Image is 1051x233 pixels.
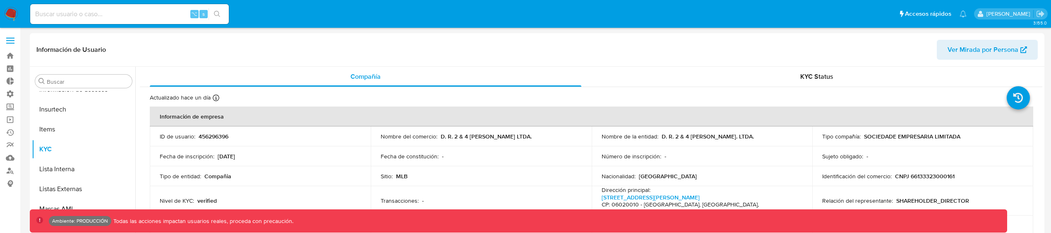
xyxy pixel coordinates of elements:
input: Buscar usuario o caso... [30,9,229,19]
p: juan.jsosa@mercadolibre.com.co [986,10,1033,18]
span: Compañía [350,72,381,81]
p: SOCIEDADE EMPRESARIA LIMITADA [864,133,960,140]
p: Nombre de la entidad : [602,133,658,140]
p: Fecha de constitución : [381,153,439,160]
button: Lista Interna [32,159,135,179]
p: Sujeto obligado : [822,153,863,160]
button: Listas Externas [32,179,135,199]
p: Relación del representante : [822,197,893,204]
a: Salir [1036,10,1045,18]
p: Nacionalidad : [602,172,636,180]
button: search-icon [209,8,226,20]
p: Tipo de entidad : [160,172,201,180]
button: Buscar [38,78,45,85]
p: 456296396 [199,133,228,140]
p: [DATE] [218,153,235,160]
span: s [202,10,205,18]
p: MLB [396,172,408,180]
p: - [866,153,868,160]
p: D. R. 2 & 4 [PERSON_NAME]. LTDA. [662,133,754,140]
a: [STREET_ADDRESS][PERSON_NAME] [602,193,700,201]
p: Fecha de inscripción : [160,153,214,160]
p: verified [197,197,217,204]
p: - [422,197,424,204]
button: Ver Mirada por Persona [937,40,1038,60]
p: - [442,153,444,160]
h1: Información de Usuario [36,46,106,54]
p: Actualizado hace un día [150,94,211,102]
p: Dirección principal : [602,186,650,194]
p: D. R. 2 & 4 [PERSON_NAME] LTDA. [441,133,532,140]
span: KYC Status [800,72,833,81]
button: Insurtech [32,100,135,119]
p: Nombre del comercio : [381,133,437,140]
p: Tipo compañía : [822,133,861,140]
span: Accesos rápidos [905,10,951,18]
input: Buscar [47,78,129,85]
p: Número de inscripción : [602,153,661,160]
p: Transacciones : [381,197,419,204]
p: Sitio : [381,172,393,180]
h4: CP: 06020010 - [GEOGRAPHIC_DATA], [GEOGRAPHIC_DATA], [GEOGRAPHIC_DATA] [602,201,799,216]
p: ID de usuario : [160,133,195,140]
a: Notificaciones [960,10,967,17]
span: ⌥ [191,10,197,18]
p: Nivel de KYC : [160,197,194,204]
button: KYC [32,139,135,159]
p: [GEOGRAPHIC_DATA] [639,172,697,180]
span: Ver Mirada por Persona [948,40,1018,60]
button: Marcas AML [32,199,135,219]
p: Todas las acciones impactan usuarios reales, proceda con precaución. [111,217,293,225]
p: Identificación del comercio : [822,172,892,180]
p: SHAREHOLDER_DIRECTOR [896,197,969,204]
p: CNPJ 66133323000161 [895,172,955,180]
th: Información de empresa [150,107,1033,126]
p: Compañia [204,172,231,180]
button: Items [32,119,135,139]
p: - [665,153,666,160]
p: Ambiente: PRODUCCIÓN [52,219,108,223]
